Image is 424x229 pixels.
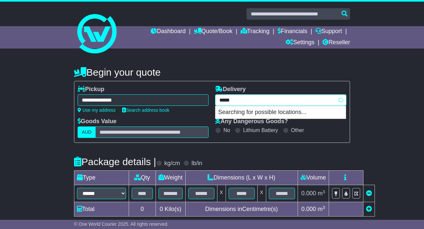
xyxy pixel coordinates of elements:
[160,206,163,212] span: 0
[257,185,266,202] td: x
[74,156,156,167] h4: Package details |
[291,127,304,133] label: Other
[278,26,307,37] a: Financials
[192,160,202,167] label: lb/in
[315,26,342,37] a: Support
[318,206,325,212] span: m
[129,171,156,185] td: Qty
[301,206,316,212] span: 0.000
[366,190,372,197] a: Remove this item
[215,118,288,125] label: Any Dangerous Goods?
[217,185,226,202] td: x
[318,190,325,197] span: m
[156,171,185,185] td: Weight
[323,205,325,210] sup: 3
[78,86,104,93] label: Pickup
[286,37,314,48] a: Settings
[122,107,169,113] a: Search address book
[151,26,186,37] a: Dashboard
[366,206,372,212] a: Add new item
[241,26,269,37] a: Tracking
[74,202,129,217] td: Total
[164,160,180,167] label: kg/cm
[323,37,350,48] a: Reseller
[78,107,116,113] a: Use my address
[298,171,329,185] td: Volume
[323,189,325,194] sup: 3
[78,118,117,125] label: Goods Value
[215,94,346,106] typeahead: Please provide city
[223,127,230,133] label: No
[301,190,316,197] span: 0.000
[215,106,346,119] p: Searching for possible locations...
[74,221,169,227] span: © One World Courier 2025. All rights reserved.
[74,171,129,185] td: Type
[185,202,298,217] td: Dimensions in Centimetre(s)
[194,26,232,37] a: Quote/Book
[129,202,156,217] td: 0
[74,67,350,78] h4: Begin your quote
[185,171,298,185] td: Dimensions (L x W x H)
[215,86,246,93] label: Delivery
[243,127,278,133] label: Lithium Battery
[156,202,185,217] td: Kilo(s)
[78,126,96,138] label: AUD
